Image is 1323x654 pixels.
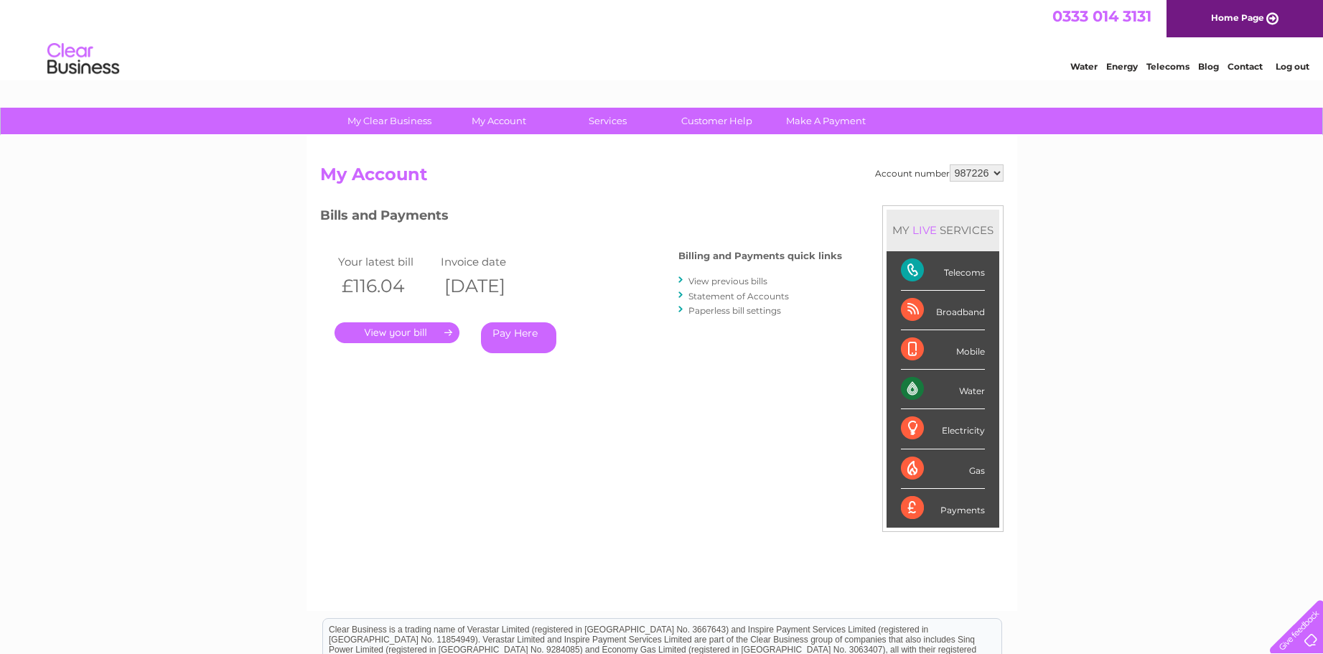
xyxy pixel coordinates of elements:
[437,271,541,301] th: [DATE]
[1070,61,1098,72] a: Water
[323,8,1001,70] div: Clear Business is a trading name of Verastar Limited (registered in [GEOGRAPHIC_DATA] No. 3667643...
[875,164,1004,182] div: Account number
[481,322,556,353] a: Pay Here
[767,108,885,134] a: Make A Payment
[887,210,999,251] div: MY SERVICES
[320,205,842,230] h3: Bills and Payments
[335,252,438,271] td: Your latest bill
[548,108,667,134] a: Services
[335,322,459,343] a: .
[688,305,781,316] a: Paperless bill settings
[1146,61,1189,72] a: Telecoms
[330,108,449,134] a: My Clear Business
[901,251,985,291] div: Telecoms
[901,330,985,370] div: Mobile
[1198,61,1219,72] a: Blog
[910,223,940,237] div: LIVE
[335,271,438,301] th: £116.04
[658,108,776,134] a: Customer Help
[1052,7,1151,25] a: 0333 014 3131
[47,37,120,81] img: logo.png
[901,409,985,449] div: Electricity
[437,252,541,271] td: Invoice date
[901,291,985,330] div: Broadband
[688,276,767,286] a: View previous bills
[678,251,842,261] h4: Billing and Payments quick links
[320,164,1004,192] h2: My Account
[1106,61,1138,72] a: Energy
[901,489,985,528] div: Payments
[901,449,985,489] div: Gas
[688,291,789,302] a: Statement of Accounts
[1228,61,1263,72] a: Contact
[1276,61,1309,72] a: Log out
[439,108,558,134] a: My Account
[901,370,985,409] div: Water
